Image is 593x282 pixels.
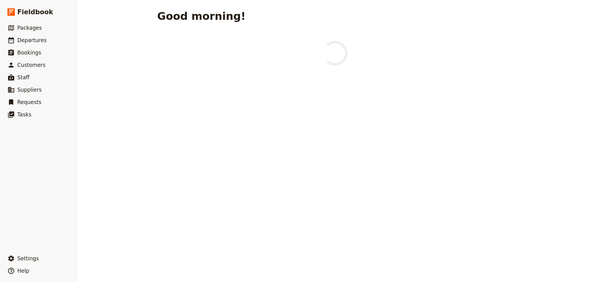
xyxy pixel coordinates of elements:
span: Bookings [17,50,41,56]
span: Suppliers [17,87,42,93]
span: Help [17,268,29,274]
span: Settings [17,255,39,262]
span: Tasks [17,111,32,118]
span: Fieldbook [17,7,53,17]
span: Requests [17,99,41,105]
span: Customers [17,62,45,68]
span: Packages [17,25,42,31]
span: Departures [17,37,47,43]
h1: Good morning! [157,10,246,22]
span: Staff [17,74,30,80]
